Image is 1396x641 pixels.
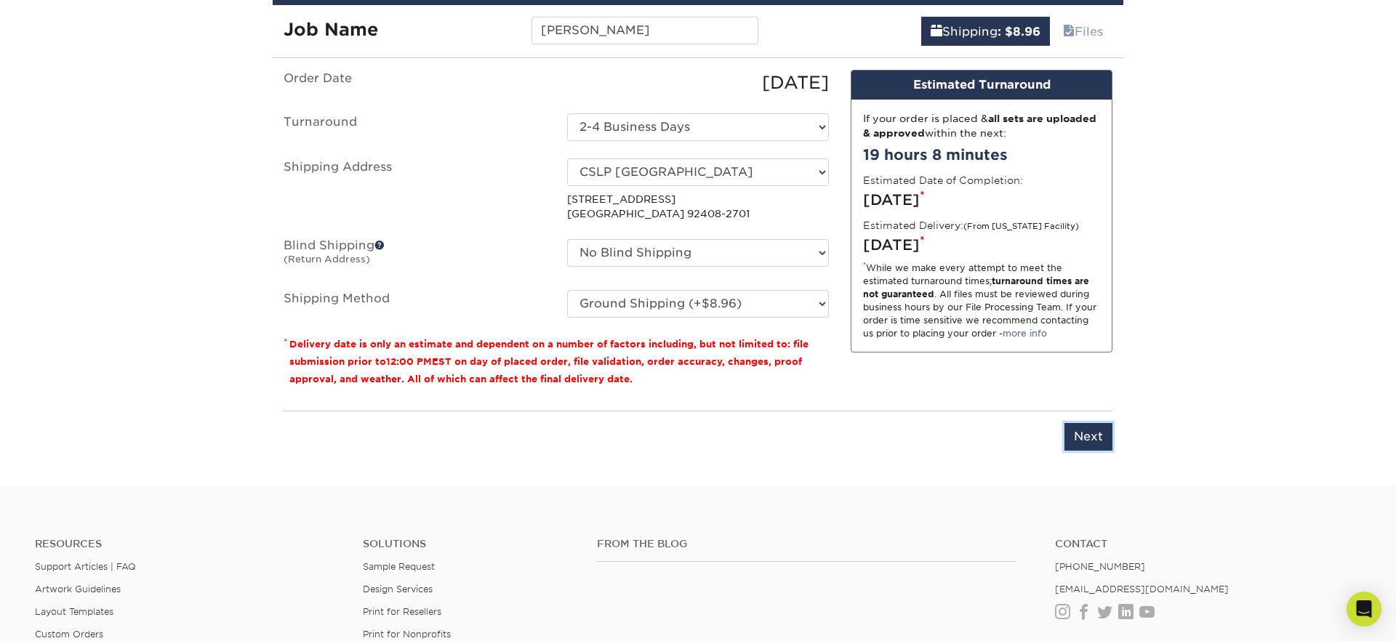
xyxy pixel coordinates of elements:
[1055,584,1229,594] a: [EMAIL_ADDRESS][DOMAIN_NAME]
[35,629,103,640] a: Custom Orders
[363,606,441,617] a: Print for Resellers
[35,584,121,594] a: Artwork Guidelines
[35,538,341,550] h4: Resources
[863,173,1023,188] label: Estimated Date of Completion:
[863,234,1100,256] div: [DATE]
[1063,25,1075,39] span: files
[863,262,1100,340] div: While we make every attempt to meet the estimated turnaround times; . All files must be reviewed ...
[289,339,809,384] small: Delivery date is only an estimate and dependent on a number of factors including, but not limited...
[863,111,1100,141] div: If your order is placed & within the next:
[963,222,1079,231] small: (From [US_STATE] Facility)
[1003,328,1047,339] a: more info
[363,584,433,594] a: Design Services
[363,538,575,550] h4: Solutions
[363,629,451,640] a: Print for Nonprofits
[556,70,840,96] div: [DATE]
[531,17,758,44] input: Enter a job name
[273,290,556,318] label: Shipping Method
[1054,17,1112,46] a: Files
[597,538,1016,550] h4: From the Blog
[851,70,1112,100] div: Estimated Turnaround
[35,606,113,617] a: Layout Templates
[363,561,435,572] a: Sample Request
[567,192,829,222] p: [STREET_ADDRESS] [GEOGRAPHIC_DATA] 92408-2701
[863,144,1100,166] div: 19 hours 8 minutes
[863,189,1100,211] div: [DATE]
[1055,538,1361,550] a: Contact
[863,218,1079,233] label: Estimated Delivery:
[35,561,136,572] a: Support Articles | FAQ
[1055,561,1145,572] a: [PHONE_NUMBER]
[998,25,1040,39] b: : $8.96
[273,113,556,141] label: Turnaround
[273,70,556,96] label: Order Date
[284,19,378,40] strong: Job Name
[931,25,942,39] span: shipping
[863,275,1089,299] strong: turnaround times are not guaranteed
[284,254,370,265] small: (Return Address)
[273,239,556,273] label: Blind Shipping
[921,17,1050,46] a: Shipping: $8.96
[273,158,556,222] label: Shipping Address
[386,356,432,367] span: 12:00 PM
[1347,592,1381,626] div: Open Intercom Messenger
[1064,423,1112,451] input: Next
